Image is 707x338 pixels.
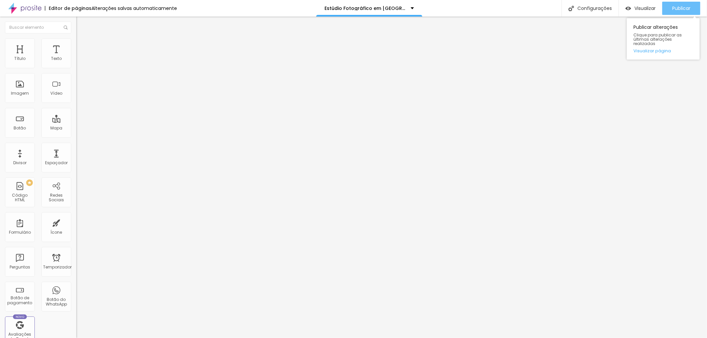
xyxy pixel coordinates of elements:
[633,24,678,30] font: Publicar alterações
[50,125,62,131] font: Mapa
[625,6,631,11] img: view-1.svg
[51,56,62,61] font: Texto
[633,48,671,54] font: Visualizar página
[13,160,27,166] font: Divisor
[633,32,682,46] font: Clique para publicar as últimas alterações realizadas
[49,5,91,12] font: Editor de páginas
[633,49,693,53] a: Visualizar página
[16,315,25,319] font: Novo
[11,90,29,96] font: Imagem
[672,5,690,12] font: Publicar
[46,297,67,307] font: Botão do WhatsApp
[10,264,30,270] font: Perguntas
[634,5,656,12] font: Visualizar
[12,192,28,203] font: Código HTML
[577,5,612,12] font: Configurações
[76,17,707,338] iframe: Editor
[14,125,26,131] font: Botão
[619,2,662,15] button: Visualizar
[5,22,71,33] input: Buscar elemento
[9,229,31,235] font: Formulário
[51,229,62,235] font: Ícone
[8,295,32,305] font: Botão de pagamento
[14,56,26,61] font: Título
[43,264,72,270] font: Temporizador
[91,5,177,12] font: Alterações salvas automaticamente
[49,192,64,203] font: Redes Sociais
[324,5,436,12] font: Estúdio Fotográfico em [GEOGRAPHIC_DATA]
[50,90,62,96] font: Vídeo
[662,2,700,15] button: Publicar
[64,25,68,29] img: Ícone
[568,6,574,11] img: Ícone
[45,160,68,166] font: Espaçador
